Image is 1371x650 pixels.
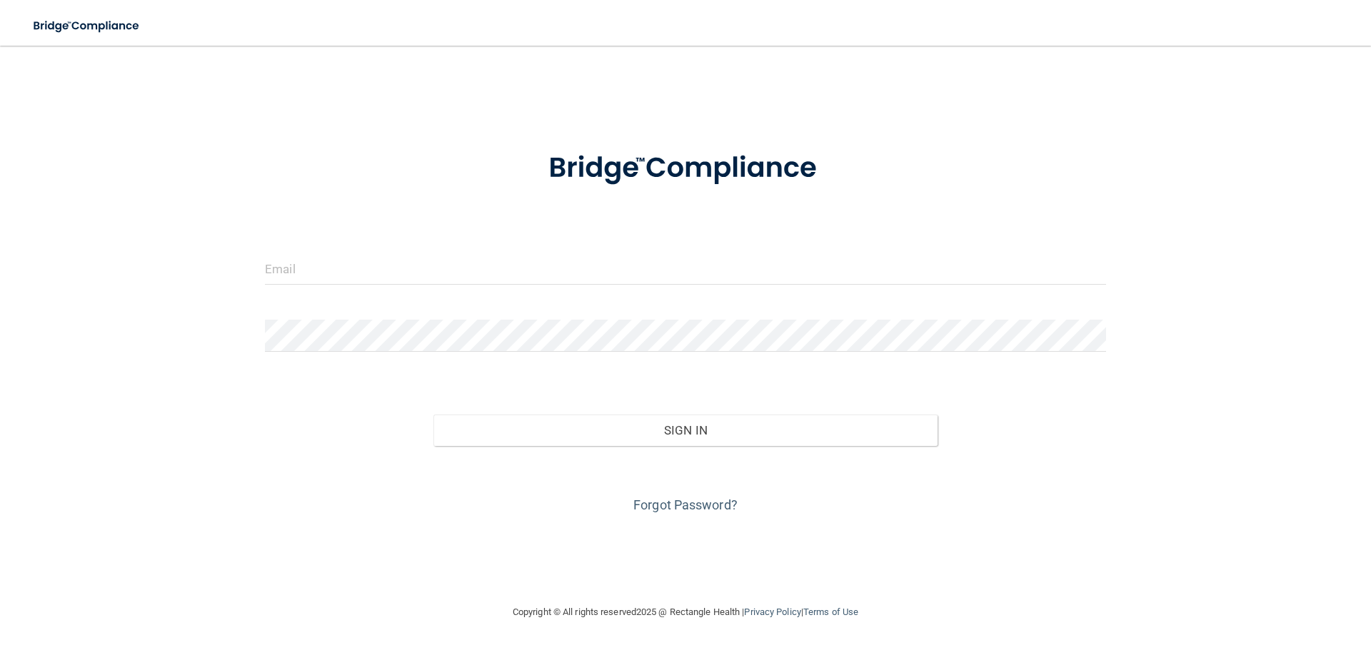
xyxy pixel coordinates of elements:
[425,589,946,635] div: Copyright © All rights reserved 2025 @ Rectangle Health | |
[21,11,153,41] img: bridge_compliance_login_screen.278c3ca4.svg
[433,415,938,446] button: Sign In
[803,606,858,617] a: Terms of Use
[519,131,852,205] img: bridge_compliance_login_screen.278c3ca4.svg
[633,497,738,512] a: Forgot Password?
[265,253,1106,285] input: Email
[744,606,800,617] a: Privacy Policy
